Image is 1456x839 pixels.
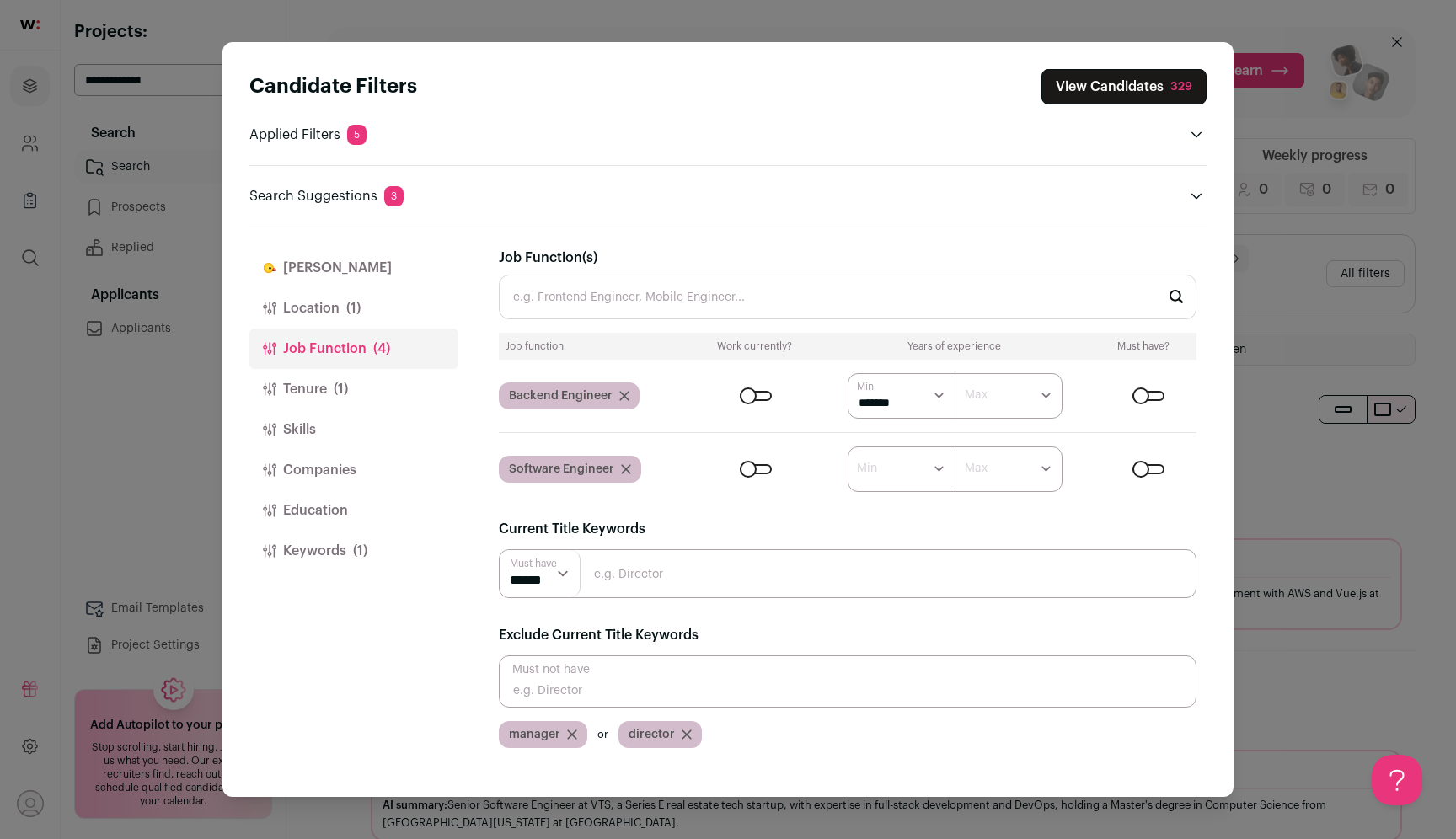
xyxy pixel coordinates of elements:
button: Close search preferences [1041,69,1207,104]
label: Exclude Current Title Keywords [499,625,699,645]
button: [PERSON_NAME] [249,248,458,288]
div: 329 [1170,78,1192,95]
button: Skills [249,409,458,450]
span: (1) [334,379,348,399]
strong: Candidate Filters [249,77,417,97]
span: (4) [373,339,390,359]
div: Job function [506,339,682,353]
input: e.g. Director [499,655,1196,708]
div: Years of experience [826,339,1083,353]
span: Software Engineer [509,461,614,478]
span: 3 [384,186,404,206]
span: (1) [353,541,367,561]
button: Companies [249,450,458,490]
button: Keywords(1) [249,531,458,571]
input: e.g. Director [499,549,1196,598]
p: Applied Filters [249,125,367,145]
button: Job Function(4) [249,329,458,369]
label: Max [965,460,988,477]
button: Location(1) [249,288,458,329]
button: Tenure(1) [249,369,458,409]
span: manager [509,726,560,743]
button: Education [249,490,458,531]
input: e.g. Frontend Engineer, Mobile Engineer... [499,275,1196,319]
label: Current Title Keywords [499,519,645,539]
iframe: Help Scout Beacon - Open [1372,755,1422,805]
button: Open applied filters [1186,125,1207,145]
span: Backend Engineer [509,387,613,404]
span: director [629,726,675,743]
div: Must have? [1096,339,1190,353]
span: (1) [346,298,361,318]
span: 5 [347,125,367,145]
p: Search Suggestions [249,186,404,206]
label: Job Function(s) [499,248,597,268]
label: Min [857,380,874,393]
label: Max [965,387,988,403]
div: Work currently? [696,339,812,353]
label: Min [857,460,877,477]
